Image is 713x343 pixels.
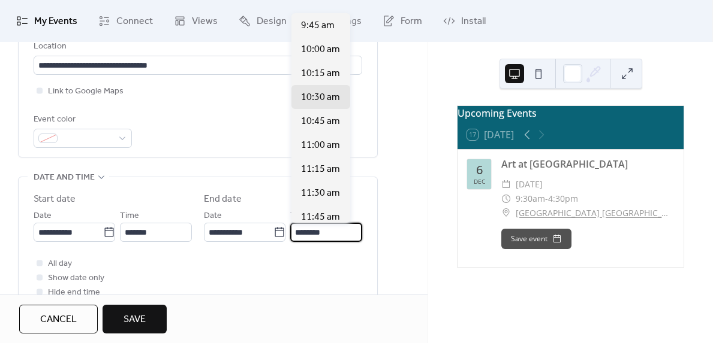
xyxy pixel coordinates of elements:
[165,5,227,37] a: Views
[48,271,104,286] span: Show date only
[301,186,340,201] span: 11:30 am
[19,305,98,333] button: Cancel
[301,43,340,57] span: 10:00 am
[458,106,684,120] div: Upcoming Events
[40,312,77,327] span: Cancel
[374,5,431,37] a: Form
[461,14,486,29] span: Install
[7,5,86,37] a: My Events
[516,206,674,220] a: [GEOGRAPHIC_DATA] [GEOGRAPHIC_DATA][PERSON_NAME]
[301,162,340,177] span: 11:15 am
[103,305,167,333] button: Save
[204,209,222,223] span: Date
[89,5,162,37] a: Connect
[48,257,72,271] span: All day
[301,138,340,153] span: 11:00 am
[192,14,218,29] span: Views
[204,192,242,207] div: End date
[230,5,296,37] a: Design
[545,192,548,206] span: -
[501,177,511,192] div: ​
[501,157,674,171] div: Art at [GEOGRAPHIC_DATA]
[301,114,340,129] span: 10:45 am
[124,312,146,327] span: Save
[301,210,340,224] span: 11:45 am
[501,192,511,206] div: ​
[434,5,495,37] a: Install
[120,209,139,223] span: Time
[290,209,309,223] span: Time
[34,14,77,29] span: My Events
[34,40,360,54] div: Location
[476,164,483,176] div: 6
[48,84,124,99] span: Link to Google Maps
[34,209,52,223] span: Date
[34,113,130,127] div: Event color
[401,14,422,29] span: Form
[34,192,76,207] div: Start date
[257,14,287,29] span: Design
[501,206,511,220] div: ​
[516,192,545,206] span: 9:30am
[116,14,153,29] span: Connect
[299,5,371,37] a: Settings
[548,192,578,206] span: 4:30pm
[501,229,571,249] button: Save event
[48,286,100,300] span: Hide end time
[301,19,335,33] span: 9:45 am
[34,171,95,185] span: Date and time
[301,90,340,105] span: 10:30 am
[516,177,543,192] span: [DATE]
[474,178,485,184] div: Dec
[301,66,340,81] span: 10:15 am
